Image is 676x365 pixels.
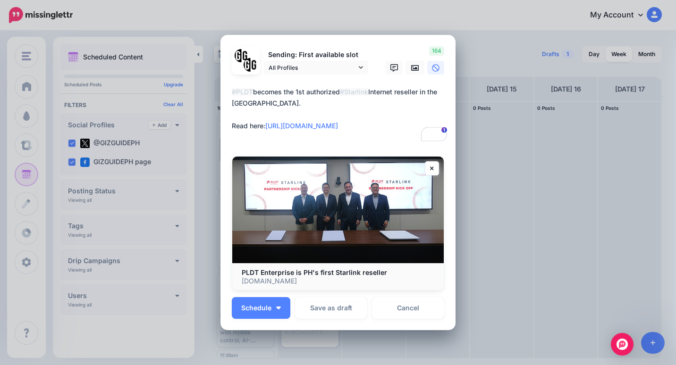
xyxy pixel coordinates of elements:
p: Sending: First available slot [264,50,368,60]
span: Schedule [241,305,271,311]
img: JT5sWCfR-79925.png [244,58,257,72]
b: PLDT Enterprise is PH's first Starlink reseller [242,268,387,276]
a: All Profiles [264,61,368,75]
button: Schedule [232,297,290,319]
img: 353459792_649996473822713_4483302954317148903_n-bsa138318.png [235,49,248,63]
img: arrow-down-white.png [276,307,281,309]
button: Save as draft [295,297,367,319]
span: 164 [429,46,444,56]
img: PLDT Enterprise is PH's first Starlink reseller [232,157,444,263]
div: Open Intercom Messenger [611,333,634,356]
div: becomes the 1st authorized Internet reseller in the [GEOGRAPHIC_DATA]. Read here: [232,86,449,132]
textarea: To enrich screen reader interactions, please activate Accessibility in Grammarly extension settings [232,86,449,143]
a: Cancel [372,297,444,319]
span: All Profiles [269,63,356,73]
p: [DOMAIN_NAME] [242,277,434,285]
